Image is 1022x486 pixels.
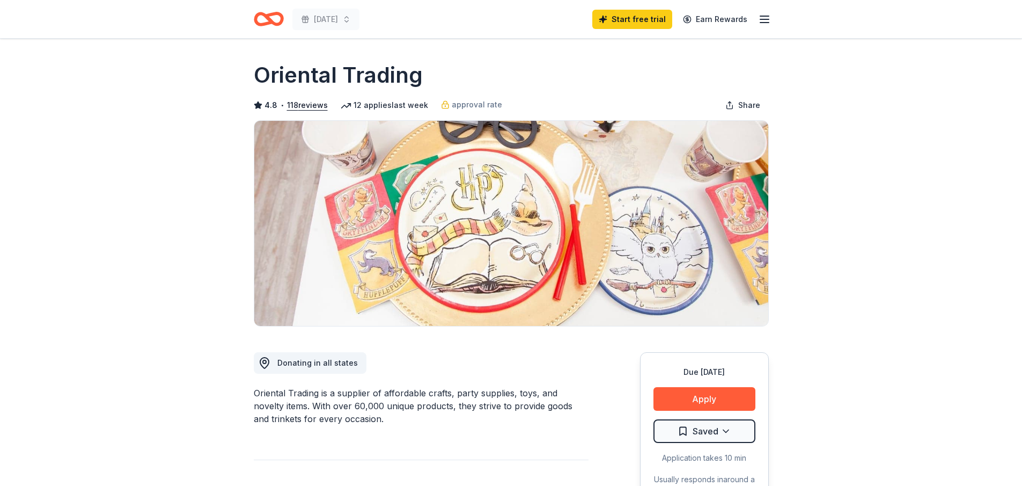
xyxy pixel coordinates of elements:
[653,452,755,465] div: Application takes 10 min
[653,419,755,443] button: Saved
[693,424,718,438] span: Saved
[280,101,284,110] span: •
[653,366,755,379] div: Due [DATE]
[287,99,328,112] button: 118reviews
[254,6,284,32] a: Home
[277,358,358,367] span: Donating in all states
[653,387,755,411] button: Apply
[717,95,769,116] button: Share
[441,98,502,111] a: approval rate
[254,60,423,90] h1: Oriental Trading
[254,121,768,326] img: Image for Oriental Trading
[677,10,754,29] a: Earn Rewards
[292,9,359,30] button: [DATE]
[254,387,589,425] div: Oriental Trading is a supplier of affordable crafts, party supplies, toys, and novelty items. Wit...
[452,98,502,111] span: approval rate
[264,99,277,112] span: 4.8
[341,99,428,112] div: 12 applies last week
[592,10,672,29] a: Start free trial
[738,99,760,112] span: Share
[314,13,338,26] span: [DATE]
